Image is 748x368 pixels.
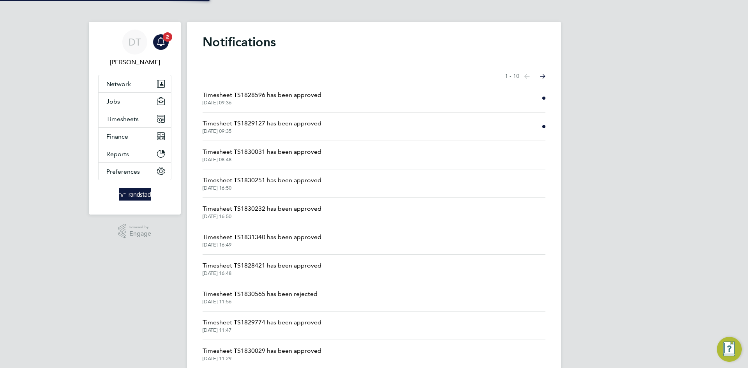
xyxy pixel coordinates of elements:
[203,289,318,299] span: Timesheet TS1830565 has been rejected
[203,100,321,106] span: [DATE] 09:36
[203,327,321,333] span: [DATE] 11:47
[129,224,151,231] span: Powered by
[203,157,321,163] span: [DATE] 08:48
[203,232,321,248] a: Timesheet TS1831340 has been approved[DATE] 16:49
[99,93,171,110] button: Jobs
[203,289,318,305] a: Timesheet TS1830565 has been rejected[DATE] 11:56
[203,147,321,157] span: Timesheet TS1830031 has been approved
[203,176,321,191] a: Timesheet TS1830251 has been approved[DATE] 16:50
[203,119,321,134] a: Timesheet TS1829127 has been approved[DATE] 09:35
[203,261,321,276] a: Timesheet TS1828421 has been approved[DATE] 16:48
[129,37,141,47] span: DT
[106,98,120,105] span: Jobs
[203,204,321,220] a: Timesheet TS1830232 has been approved[DATE] 16:50
[163,32,172,42] span: 2
[203,204,321,213] span: Timesheet TS1830232 has been approved
[203,176,321,185] span: Timesheet TS1830251 has been approved
[203,270,321,276] span: [DATE] 16:48
[203,346,321,356] span: Timesheet TS1830029 has been approved
[118,224,152,239] a: Powered byEngage
[203,90,321,106] a: Timesheet TS1828596 has been approved[DATE] 09:36
[129,231,151,237] span: Engage
[99,128,171,145] button: Finance
[98,188,171,201] a: Go to home page
[505,72,519,80] span: 1 - 10
[505,69,545,84] nav: Select page of notifications list
[203,213,321,220] span: [DATE] 16:50
[106,80,131,88] span: Network
[203,128,321,134] span: [DATE] 09:35
[203,346,321,362] a: Timesheet TS1830029 has been approved[DATE] 11:29
[203,119,321,128] span: Timesheet TS1829127 has been approved
[153,30,169,55] a: 2
[89,22,181,215] nav: Main navigation
[99,110,171,127] button: Timesheets
[119,188,151,201] img: randstad-logo-retina.png
[203,90,321,100] span: Timesheet TS1828596 has been approved
[203,185,321,191] span: [DATE] 16:50
[106,150,129,158] span: Reports
[203,299,318,305] span: [DATE] 11:56
[106,168,140,175] span: Preferences
[106,115,139,123] span: Timesheets
[99,75,171,92] button: Network
[203,232,321,242] span: Timesheet TS1831340 has been approved
[99,145,171,162] button: Reports
[203,261,321,270] span: Timesheet TS1828421 has been approved
[203,34,545,50] h1: Notifications
[99,163,171,180] button: Preferences
[717,337,742,362] button: Engage Resource Center
[106,133,128,140] span: Finance
[98,30,171,67] a: DT[PERSON_NAME]
[98,58,171,67] span: Daniel Tisseyre
[203,242,321,248] span: [DATE] 16:49
[203,318,321,333] a: Timesheet TS1829774 has been approved[DATE] 11:47
[203,318,321,327] span: Timesheet TS1829774 has been approved
[203,356,321,362] span: [DATE] 11:29
[203,147,321,163] a: Timesheet TS1830031 has been approved[DATE] 08:48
